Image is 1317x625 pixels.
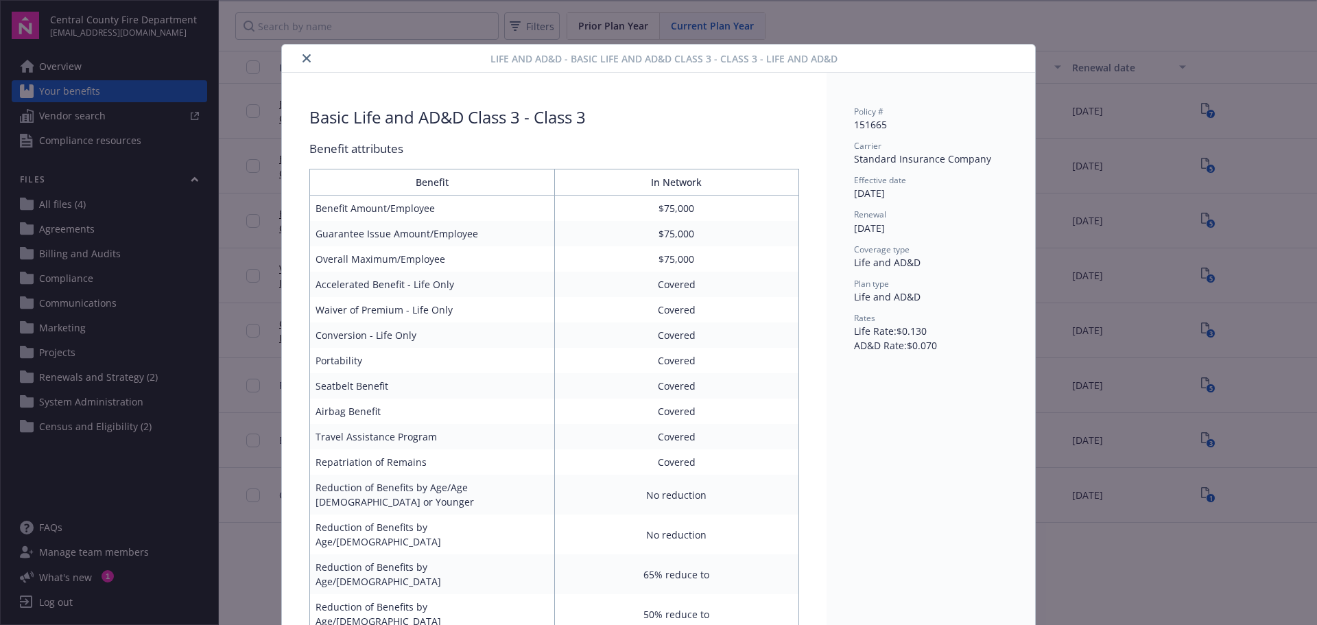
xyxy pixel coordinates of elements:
[554,272,799,297] td: Covered
[554,399,799,424] td: Covered
[310,475,555,515] td: Reduction of Benefits by Age/Age [DEMOGRAPHIC_DATA] or Younger
[310,169,555,196] th: Benefit
[310,221,555,246] td: Guarantee Issue Amount/Employee
[554,322,799,348] td: Covered
[854,312,875,324] span: Rates
[554,221,799,246] td: $75,000
[854,221,1008,235] div: [DATE]
[854,278,889,290] span: Plan type
[309,106,586,129] div: Basic Life and AD&D Class 3 - Class 3
[854,290,1008,304] div: Life and AD&D
[854,186,1008,200] div: [DATE]
[310,373,555,399] td: Seatbelt Benefit
[554,169,799,196] th: In Network
[854,106,883,117] span: Policy #
[310,424,555,449] td: Travel Assistance Program
[310,348,555,373] td: Portability
[298,50,315,67] button: close
[554,424,799,449] td: Covered
[854,255,1008,270] div: Life and AD&D
[554,475,799,515] td: No reduction
[310,322,555,348] td: Conversion - Life Only
[554,449,799,475] td: Covered
[490,51,838,66] span: Life and AD&D - Basic Life and AD&D Class 3 - Class 3 - Life and AD&D
[854,152,1008,166] div: Standard Insurance Company
[854,117,1008,132] div: 151665
[310,272,555,297] td: Accelerated Benefit - Life Only
[310,515,555,554] td: Reduction of Benefits by Age/[DEMOGRAPHIC_DATA]
[310,246,555,272] td: Overall Maximum/Employee
[854,140,881,152] span: Carrier
[310,449,555,475] td: Repatriation of Remains
[854,174,906,186] span: Effective date
[554,196,799,222] td: $75,000
[310,196,555,222] td: Benefit Amount/Employee
[554,515,799,554] td: No reduction
[854,209,886,220] span: Renewal
[854,338,1008,353] div: AD&D Rate : $0.070
[554,348,799,373] td: Covered
[310,554,555,594] td: Reduction of Benefits by Age/[DEMOGRAPHIC_DATA]
[310,297,555,322] td: Waiver of Premium - Life Only
[854,244,910,255] span: Coverage type
[554,373,799,399] td: Covered
[554,297,799,322] td: Covered
[554,246,799,272] td: $75,000
[310,399,555,424] td: Airbag Benefit
[854,324,1008,338] div: Life Rate : $0.130
[309,140,799,158] div: Benefit attributes
[554,554,799,594] td: 65% reduce to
